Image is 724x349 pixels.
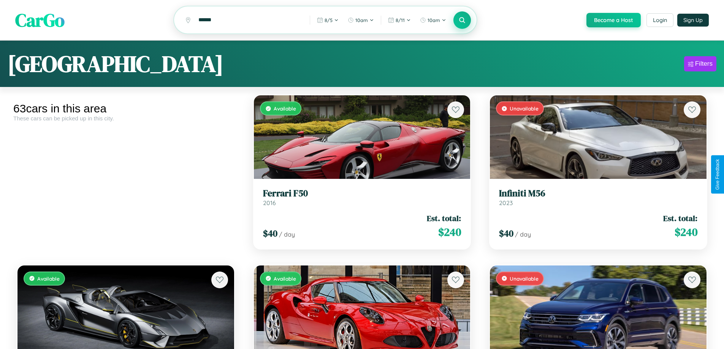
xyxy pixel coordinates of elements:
button: Become a Host [586,13,641,27]
span: Unavailable [510,105,539,112]
span: $ 40 [263,227,277,240]
span: Available [274,275,296,282]
button: Filters [684,56,716,71]
span: 10am [428,17,440,23]
span: CarGo [15,8,65,33]
h1: [GEOGRAPHIC_DATA] [8,48,223,79]
span: 2016 [263,199,276,207]
button: 8/11 [384,14,415,26]
span: $ 40 [499,227,513,240]
span: 8 / 11 [396,17,405,23]
button: 10am [344,14,378,26]
a: Infiniti M562023 [499,188,697,207]
span: $ 240 [438,224,461,240]
span: Available [37,275,60,282]
div: 63 cars in this area [13,102,238,115]
span: 8 / 5 [325,17,333,23]
div: These cars can be picked up in this city. [13,115,238,122]
span: $ 240 [675,224,697,240]
span: 10am [355,17,368,23]
span: Unavailable [510,275,539,282]
span: Est. total: [427,213,461,224]
a: Ferrari F502016 [263,188,461,207]
h3: Ferrari F50 [263,188,461,199]
div: Filters [695,60,713,68]
span: / day [515,231,531,238]
button: Login [646,13,673,27]
div: Give Feedback [715,159,720,190]
span: 2023 [499,199,513,207]
button: Sign Up [677,14,709,27]
span: Available [274,105,296,112]
button: 10am [416,14,450,26]
span: / day [279,231,295,238]
h3: Infiniti M56 [499,188,697,199]
button: 8/5 [313,14,342,26]
span: Est. total: [663,213,697,224]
